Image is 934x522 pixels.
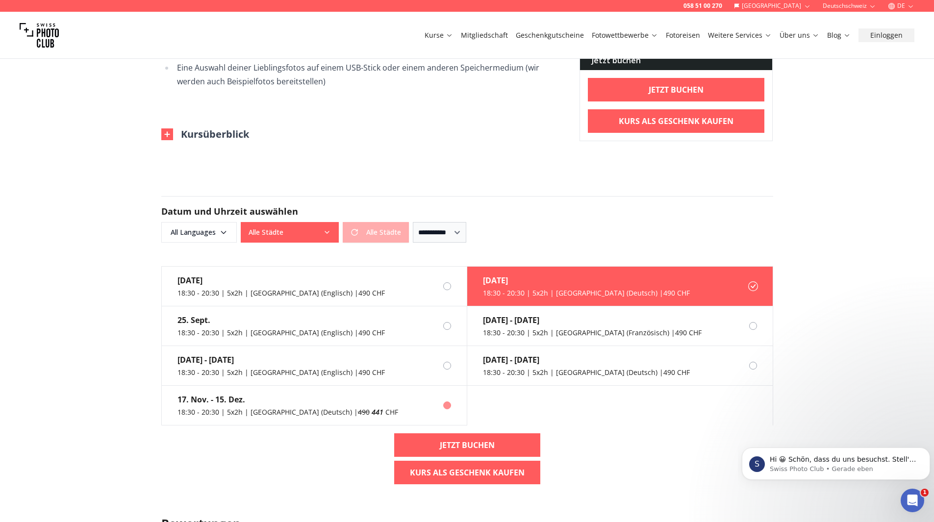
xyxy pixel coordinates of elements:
button: Einloggen [858,28,914,42]
div: [DATE] [177,274,385,286]
a: Jetzt buchen [394,433,540,457]
b: Kurs als Geschenk kaufen [619,115,733,127]
button: Mitgliedschaft [457,28,512,42]
img: Swiss photo club [20,16,59,55]
a: Mitgliedschaft [461,30,508,40]
b: Jetzt buchen [649,84,704,96]
iframe: Intercom live chat [901,489,924,512]
b: Kurs als Geschenk kaufen [410,467,525,478]
div: 17. Nov. - 15. Dez. [177,394,398,405]
button: Alle Städte [241,222,339,243]
div: 18:30 - 20:30 | 5x2h | [GEOGRAPHIC_DATA] (Deutsch) | 490 CHF [483,368,690,377]
a: Kurs als Geschenk kaufen [588,109,765,133]
span: All Languages [163,224,235,241]
div: 25. Sept. [177,314,385,326]
a: Blog [827,30,851,40]
em: 441 [372,407,383,417]
a: Über uns [780,30,819,40]
h2: Datum und Uhrzeit auswählen [161,204,773,218]
button: Weitere Services [704,28,776,42]
button: Über uns [776,28,823,42]
li: Eine Auswahl deiner Lieblingsfotos auf einem USB-Stick oder einem anderen Speichermedium (wir wer... [174,61,564,88]
div: 18:30 - 20:30 | 5x2h | [GEOGRAPHIC_DATA] (Deutsch) | 490 CHF [483,288,690,298]
a: Jetzt buchen [588,78,765,101]
div: Jetzt buchen [580,50,773,70]
a: Kurse [425,30,453,40]
div: [DATE] - [DATE] [483,354,690,366]
button: Kurse [421,28,457,42]
a: Fotowettbewerbe [592,30,658,40]
img: Outline Close [161,128,173,140]
button: All Languages [161,222,237,243]
button: Fotoreisen [662,28,704,42]
div: 18:30 - 20:30 | 5x2h | [GEOGRAPHIC_DATA] (Deutsch) | CHF [177,407,398,417]
span: 490 [358,407,370,417]
a: Geschenkgutscheine [516,30,584,40]
div: 18:30 - 20:30 | 5x2h | [GEOGRAPHIC_DATA] (Englisch) | 490 CHF [177,288,385,298]
div: [DATE] - [DATE] [177,354,385,366]
iframe: Intercom notifications Nachricht [738,427,934,496]
a: Weitere Services [708,30,772,40]
div: 18:30 - 20:30 | 5x2h | [GEOGRAPHIC_DATA] (Englisch) | 490 CHF [177,368,385,377]
div: [DATE] [483,274,690,286]
button: Geschenkgutscheine [512,28,588,42]
a: Kurs als Geschenk kaufen [394,461,540,484]
span: 1 [921,489,929,497]
div: [DATE] - [DATE] [483,314,702,326]
button: Blog [823,28,855,42]
div: 18:30 - 20:30 | 5x2h | [GEOGRAPHIC_DATA] (Französisch) | 490 CHF [483,328,702,338]
button: Fotowettbewerbe [588,28,662,42]
a: 058 51 00 270 [683,2,722,10]
b: Jetzt buchen [440,439,495,451]
button: Kursüberblick [161,127,249,141]
a: Fotoreisen [666,30,700,40]
div: 18:30 - 20:30 | 5x2h | [GEOGRAPHIC_DATA] (Englisch) | 490 CHF [177,328,385,338]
